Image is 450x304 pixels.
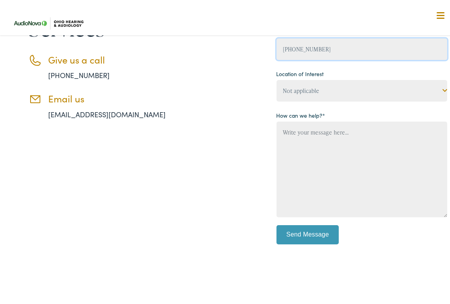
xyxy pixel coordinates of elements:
[277,36,447,58] input: (XXX) XXX - XXXX
[48,52,189,64] h3: Give us a call
[277,68,324,76] label: Location of Interest
[48,107,166,117] a: [EMAIL_ADDRESS][DOMAIN_NAME]
[48,68,110,78] a: [PHONE_NUMBER]
[15,31,447,56] a: What We Offer
[277,109,325,118] label: How can we help?
[277,223,339,243] input: Send Message
[48,91,189,102] h3: Email us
